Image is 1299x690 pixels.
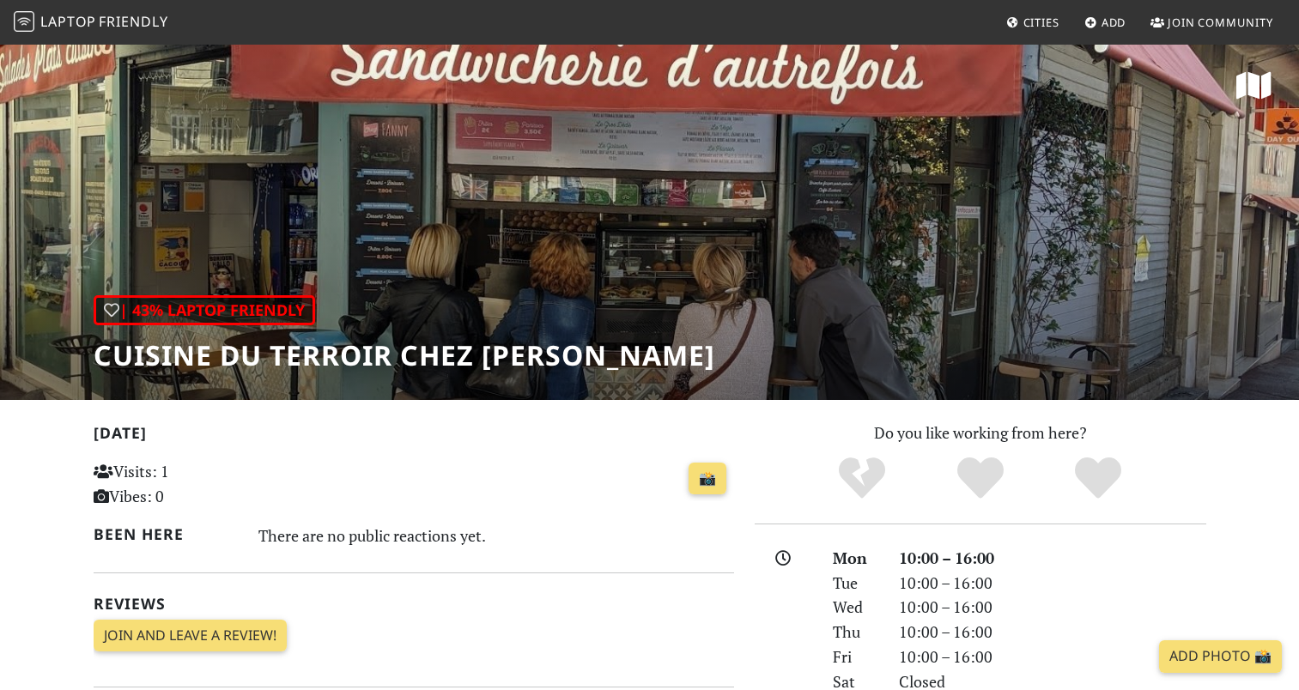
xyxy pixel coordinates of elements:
[94,525,239,543] h2: Been here
[1102,15,1126,30] span: Add
[40,12,96,31] span: Laptop
[889,595,1217,620] div: 10:00 – 16:00
[999,7,1066,38] a: Cities
[889,620,1217,645] div: 10:00 – 16:00
[94,295,315,325] div: | 43% Laptop Friendly
[822,571,888,596] div: Tue
[99,12,167,31] span: Friendly
[803,455,921,502] div: No
[1077,7,1133,38] a: Add
[755,421,1206,445] p: Do you like working from here?
[889,546,1217,571] div: 10:00 – 16:00
[822,546,888,571] div: Mon
[921,455,1040,502] div: Yes
[822,595,888,620] div: Wed
[1159,640,1282,673] a: Add Photo 📸
[822,620,888,645] div: Thu
[94,424,734,449] h2: [DATE]
[1144,7,1280,38] a: Join Community
[889,645,1217,669] div: 10:00 – 16:00
[14,11,34,32] img: LaptopFriendly
[94,339,715,372] h1: CUISINE DU TERROIR CHEZ [PERSON_NAME]
[94,620,287,652] a: Join and leave a review!
[94,459,294,509] p: Visits: 1 Vibes: 0
[14,8,168,38] a: LaptopFriendly LaptopFriendly
[1023,15,1059,30] span: Cities
[889,571,1217,596] div: 10:00 – 16:00
[94,595,734,613] h2: Reviews
[1039,455,1157,502] div: Definitely!
[258,522,734,549] div: There are no public reactions yet.
[822,645,888,669] div: Fri
[1168,15,1273,30] span: Join Community
[689,463,726,495] a: 📸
